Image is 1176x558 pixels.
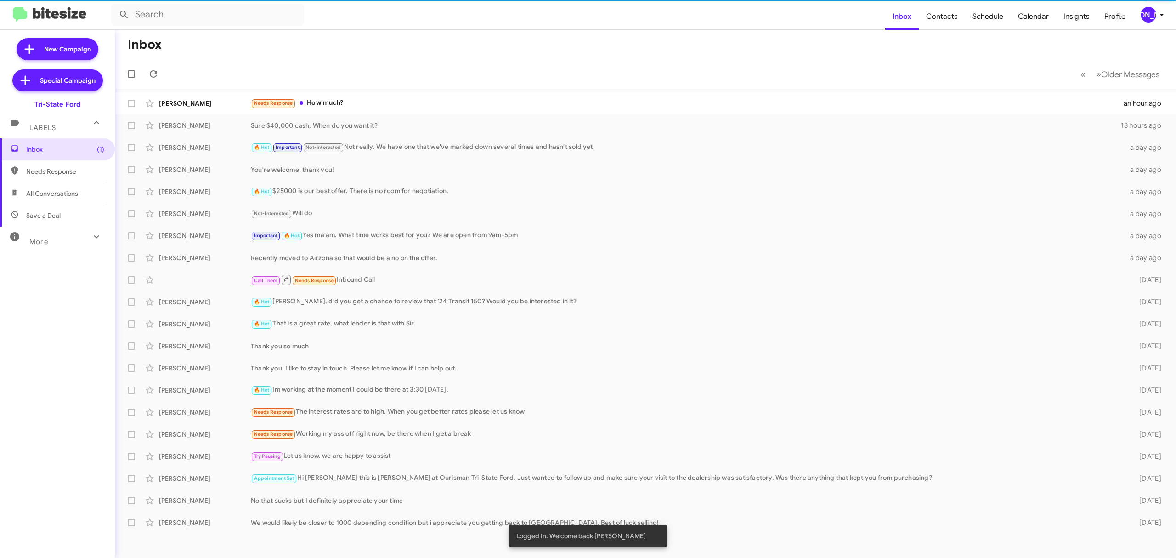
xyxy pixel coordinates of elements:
[254,409,293,415] span: Needs Response
[159,364,251,373] div: [PERSON_NAME]
[1133,7,1166,23] button: [PERSON_NAME]
[251,407,1122,417] div: The interest rates are to high. When you get better rates please let us know
[516,531,646,541] span: Logged In. Welcome back [PERSON_NAME]
[1122,99,1169,108] div: an hour ago
[254,188,270,194] span: 🔥 Hot
[1122,408,1169,417] div: [DATE]
[251,451,1122,461] div: Let us know. we are happy to assist
[1141,7,1156,23] div: [PERSON_NAME]
[1091,65,1165,84] button: Next
[919,3,965,30] a: Contacts
[251,274,1122,285] div: Inbound Call
[965,3,1011,30] a: Schedule
[1122,231,1169,240] div: a day ago
[40,76,96,85] span: Special Campaign
[251,121,1121,130] div: Sure $40,000 cash. When do you want it?
[17,38,98,60] a: New Campaign
[1122,518,1169,527] div: [DATE]
[159,452,251,461] div: [PERSON_NAME]
[1122,143,1169,152] div: a day ago
[26,189,78,198] span: All Conversations
[159,143,251,152] div: [PERSON_NAME]
[251,385,1122,395] div: Im working at the moment I could be there at 3:30 [DATE].
[159,253,251,262] div: [PERSON_NAME]
[254,431,293,437] span: Needs Response
[159,165,251,174] div: [PERSON_NAME]
[44,45,91,54] span: New Campaign
[34,100,80,109] div: Tri-State Ford
[305,144,341,150] span: Not-Interested
[251,296,1122,307] div: [PERSON_NAME], did you get a chance to review that '24 Transit 150? Would you be interested in it?
[1122,452,1169,461] div: [DATE]
[159,99,251,108] div: [PERSON_NAME]
[26,145,104,154] span: Inbox
[251,496,1122,505] div: No that sucks but I definitely appreciate your time
[1122,364,1169,373] div: [DATE]
[159,386,251,395] div: [PERSON_NAME]
[1122,386,1169,395] div: [DATE]
[128,37,162,52] h1: Inbox
[251,253,1122,262] div: Recently moved to Airzona so that would be a no on the offer.
[251,429,1122,439] div: Working my ass off right now, be there when I get a break
[159,474,251,483] div: [PERSON_NAME]
[254,475,294,481] span: Appointment Set
[254,453,281,459] span: Try Pausing
[159,231,251,240] div: [PERSON_NAME]
[1122,496,1169,505] div: [DATE]
[159,121,251,130] div: [PERSON_NAME]
[251,342,1122,351] div: Thank you so much
[276,144,300,150] span: Important
[254,278,278,284] span: Call Them
[1096,68,1101,80] span: »
[159,319,251,329] div: [PERSON_NAME]
[159,297,251,307] div: [PERSON_NAME]
[1122,319,1169,329] div: [DATE]
[1122,209,1169,218] div: a day ago
[1011,3,1056,30] a: Calendar
[251,142,1122,153] div: Not really. We have one that we've marked down several times and hasn't sold yet.
[1075,65,1091,84] button: Previous
[1122,430,1169,439] div: [DATE]
[1101,69,1159,80] span: Older Messages
[1122,297,1169,307] div: [DATE]
[159,342,251,351] div: [PERSON_NAME]
[12,69,103,91] a: Special Campaign
[251,98,1122,108] div: How much?
[885,3,919,30] a: Inbox
[1097,3,1133,30] a: Profile
[1122,275,1169,285] div: [DATE]
[251,518,1122,527] div: We would likely be closer to 1000 depending condition but i appreciate you getting back to [GEOGR...
[26,167,104,176] span: Needs Response
[159,187,251,196] div: [PERSON_NAME]
[97,145,104,154] span: (1)
[254,387,270,393] span: 🔥 Hot
[251,165,1122,174] div: You're welcome, thank you!
[251,208,1122,219] div: Will do
[251,230,1122,241] div: Yes ma'am. What time works best for you? We are open from 9am-5pm
[251,186,1122,197] div: $25000 is our best offer. There is no room for negotiation.
[251,319,1122,329] div: That is a great rate, what lender is that with Sir.
[29,238,48,246] span: More
[1056,3,1097,30] a: Insights
[1075,65,1165,84] nav: Page navigation example
[1122,165,1169,174] div: a day ago
[1122,474,1169,483] div: [DATE]
[1080,68,1086,80] span: «
[284,233,300,239] span: 🔥 Hot
[159,430,251,439] div: [PERSON_NAME]
[254,233,278,239] span: Important
[254,100,293,106] span: Needs Response
[295,278,334,284] span: Needs Response
[254,144,270,150] span: 🔥 Hot
[29,124,56,132] span: Labels
[251,473,1122,484] div: Hi [PERSON_NAME] this is [PERSON_NAME] at Ourisman Tri-State Ford. Just wanted to follow up and m...
[159,408,251,417] div: [PERSON_NAME]
[159,209,251,218] div: [PERSON_NAME]
[111,4,304,26] input: Search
